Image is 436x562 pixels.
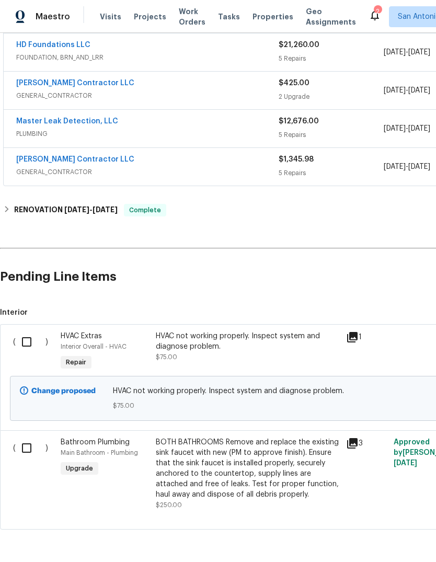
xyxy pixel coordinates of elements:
[408,163,430,170] span: [DATE]
[279,91,384,102] div: 2 Upgrade
[36,12,70,22] span: Maestro
[16,90,279,101] span: GENERAL_CONTRACTOR
[384,85,430,96] span: -
[346,331,387,343] div: 1
[384,87,406,94] span: [DATE]
[384,47,430,58] span: -
[384,162,430,172] span: -
[61,450,138,456] span: Main Bathroom - Plumbing
[384,49,406,56] span: [DATE]
[384,163,406,170] span: [DATE]
[134,12,166,22] span: Projects
[61,343,127,350] span: Interior Overall - HVAC
[394,460,417,467] span: [DATE]
[16,167,279,177] span: GENERAL_CONTRACTOR
[218,13,240,20] span: Tasks
[16,52,279,63] span: FOUNDATION, BRN_AND_LRR
[253,12,293,22] span: Properties
[10,434,58,513] div: ( )
[61,439,130,446] span: Bathroom Plumbing
[279,156,314,163] span: $1,345.98
[408,125,430,132] span: [DATE]
[346,437,387,450] div: 3
[279,41,319,49] span: $21,260.00
[16,129,279,139] span: PLUMBING
[10,328,58,376] div: ( )
[16,41,90,49] a: HD Foundations LLC
[62,463,97,474] span: Upgrade
[14,204,118,216] h6: RENOVATION
[306,6,356,27] span: Geo Assignments
[16,118,118,125] a: Master Leak Detection, LLC
[16,79,134,87] a: [PERSON_NAME] Contractor LLC
[156,354,177,360] span: $75.00
[31,387,96,395] b: Change proposed
[384,125,406,132] span: [DATE]
[279,118,319,125] span: $12,676.00
[156,437,340,500] div: BOTH BATHROOMS Remove and replace the existing sink faucet with new (PM to approve finish). Ensur...
[125,205,165,215] span: Complete
[279,130,384,140] div: 5 Repairs
[279,168,384,178] div: 5 Repairs
[156,502,182,508] span: $250.00
[279,79,309,87] span: $425.00
[93,206,118,213] span: [DATE]
[64,206,118,213] span: -
[408,87,430,94] span: [DATE]
[61,332,102,340] span: HVAC Extras
[384,123,430,134] span: -
[62,357,90,368] span: Repair
[100,12,121,22] span: Visits
[408,49,430,56] span: [DATE]
[279,53,384,64] div: 5 Repairs
[156,331,340,352] div: HVAC not working properly. Inspect system and diagnose problem.
[374,6,381,17] div: 2
[64,206,89,213] span: [DATE]
[179,6,205,27] span: Work Orders
[16,156,134,163] a: [PERSON_NAME] Contractor LLC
